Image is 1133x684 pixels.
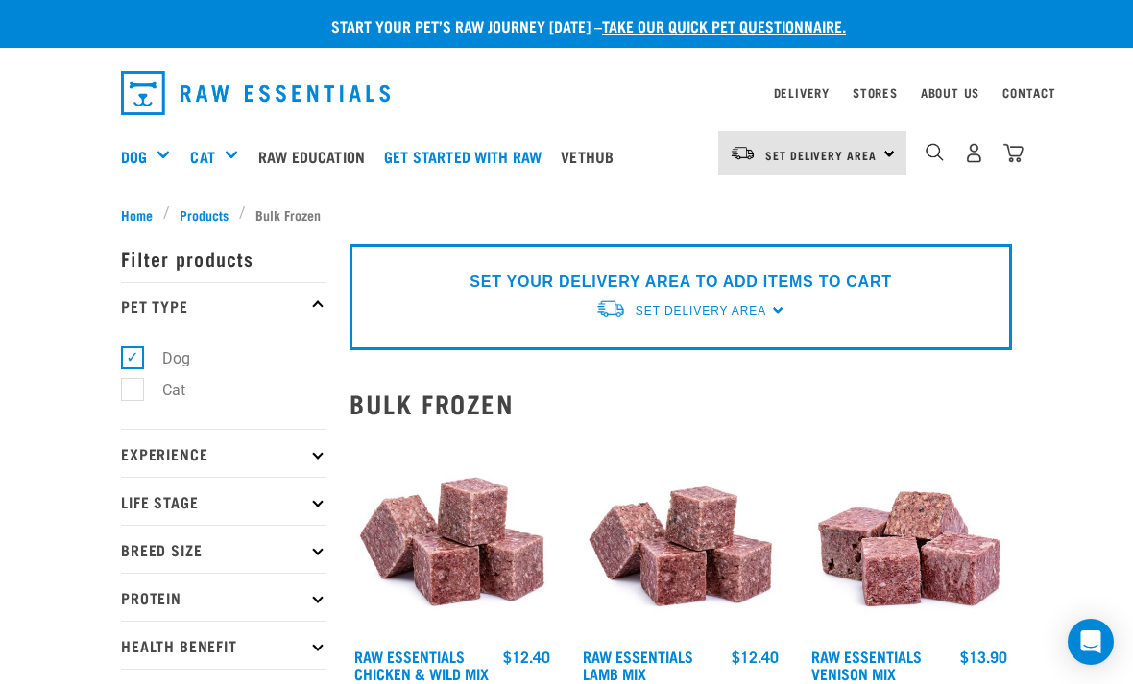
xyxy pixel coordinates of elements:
[121,573,326,621] p: Protein
[121,204,1012,224] nav: breadcrumbs
[964,143,984,163] img: user.png
[190,145,214,168] a: Cat
[853,89,898,96] a: Stores
[121,204,153,224] span: Home
[121,429,326,477] p: Experience
[602,21,846,30] a: take our quick pet questionnaire.
[132,378,193,402] label: Cat
[578,433,783,638] img: ?1041 RE Lamb Mix 01
[1002,89,1056,96] a: Contact
[132,346,198,370] label: Dog
[921,89,979,96] a: About Us
[732,648,779,665] div: $12.40
[1003,143,1024,163] img: home-icon@2x.png
[121,525,326,573] p: Breed Size
[595,298,626,318] img: van-moving.png
[811,651,922,677] a: Raw Essentials Venison Mix
[121,282,326,330] p: Pet Type
[121,145,147,168] a: Dog
[807,433,1012,638] img: 1113 RE Venison Mix 01
[106,63,1027,123] nav: dropdown navigation
[583,651,693,677] a: Raw Essentials Lamb Mix
[379,118,556,195] a: Get started with Raw
[354,651,489,677] a: Raw Essentials Chicken & Wild Mix
[636,304,766,318] span: Set Delivery Area
[170,204,239,224] a: Products
[350,389,1012,418] h2: Bulk Frozen
[121,477,326,525] p: Life Stage
[470,271,891,294] p: SET YOUR DELIVERY AREA TO ADD ITEMS TO CART
[350,433,555,638] img: Pile Of Cubed Chicken Wild Meat Mix
[765,152,877,158] span: Set Delivery Area
[121,71,390,115] img: Raw Essentials Logo
[1068,619,1114,665] div: Open Intercom Messenger
[503,648,550,665] div: $12.40
[121,234,326,282] p: Filter products
[180,204,229,224] span: Products
[774,89,830,96] a: Delivery
[960,648,1007,665] div: $13.90
[253,118,379,195] a: Raw Education
[121,204,163,224] a: Home
[121,621,326,669] p: Health Benefit
[556,118,628,195] a: Vethub
[926,143,944,161] img: home-icon-1@2x.png
[730,145,756,162] img: van-moving.png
